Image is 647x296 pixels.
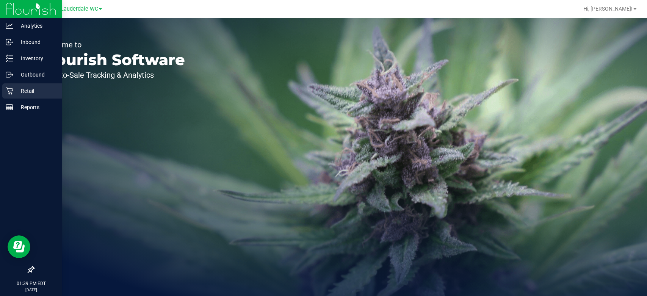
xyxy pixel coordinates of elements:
inline-svg: Reports [6,103,13,111]
p: Welcome to [41,41,185,49]
p: 01:39 PM EDT [3,280,59,287]
p: Inventory [13,54,59,63]
p: Retail [13,86,59,96]
p: Inbound [13,38,59,47]
inline-svg: Analytics [6,22,13,30]
inline-svg: Inventory [6,55,13,62]
inline-svg: Outbound [6,71,13,78]
p: [DATE] [3,287,59,293]
inline-svg: Inbound [6,38,13,46]
iframe: Resource center [8,235,30,258]
span: Hi, [PERSON_NAME]! [583,6,633,12]
p: Outbound [13,70,59,79]
p: Analytics [13,21,59,30]
p: Seed-to-Sale Tracking & Analytics [41,71,185,79]
span: Ft. Lauderdale WC [53,6,98,12]
p: Flourish Software [41,52,185,67]
inline-svg: Retail [6,87,13,95]
p: Reports [13,103,59,112]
